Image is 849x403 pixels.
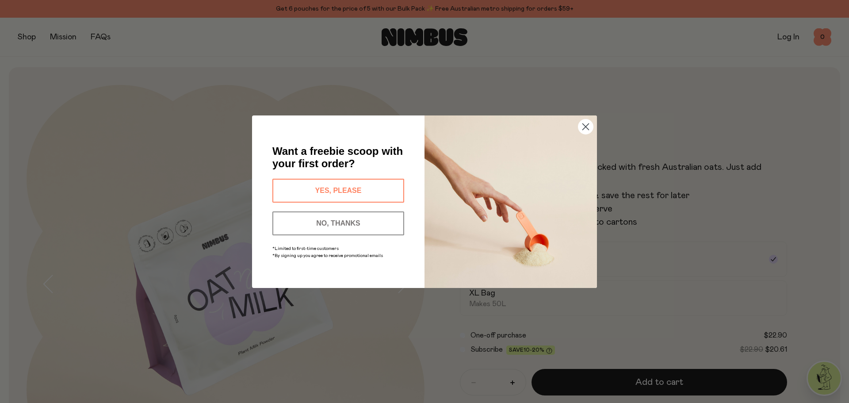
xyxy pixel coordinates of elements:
[272,211,404,235] button: NO, THANKS
[578,119,593,134] button: Close dialog
[272,145,403,169] span: Want a freebie scoop with your first order?
[272,246,339,251] span: *Limited to first-time customers
[272,253,383,258] span: *By signing up you agree to receive promotional emails
[272,179,404,203] button: YES, PLEASE
[424,115,597,288] img: c0d45117-8e62-4a02-9742-374a5db49d45.jpeg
